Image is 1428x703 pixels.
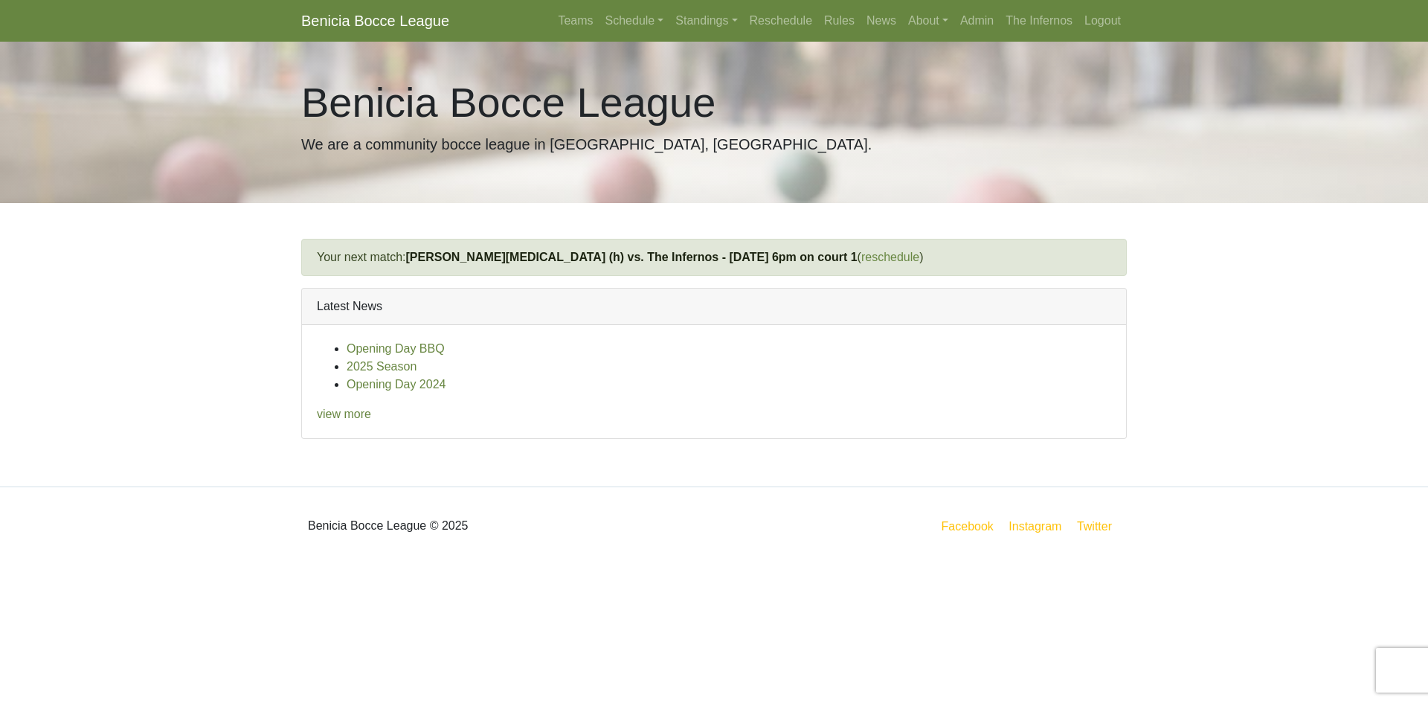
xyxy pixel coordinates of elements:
a: 2025 Season [347,360,416,373]
a: Opening Day 2024 [347,378,446,391]
a: Instagram [1006,517,1064,536]
a: Schedule [599,6,670,36]
a: Rules [818,6,861,36]
a: Benicia Bocce League [301,6,449,36]
a: Twitter [1074,517,1124,536]
div: Benicia Bocce League © 2025 [290,499,714,553]
div: Latest News [302,289,1126,325]
a: Standings [669,6,743,36]
a: Teams [552,6,599,36]
a: Facebook [939,517,997,536]
a: About [902,6,954,36]
a: News [861,6,902,36]
h1: Benicia Bocce League [301,77,1127,127]
a: Logout [1078,6,1127,36]
a: view more [317,408,371,420]
a: Opening Day BBQ [347,342,445,355]
a: Reschedule [744,6,819,36]
div: Your next match: ( ) [301,239,1127,276]
a: The Infernos [1000,6,1078,36]
a: [PERSON_NAME][MEDICAL_DATA] (h) vs. The Infernos - [DATE] 6pm on court 1 [405,251,857,263]
p: We are a community bocce league in [GEOGRAPHIC_DATA], [GEOGRAPHIC_DATA]. [301,133,1127,155]
a: Admin [954,6,1000,36]
a: reschedule [861,251,919,263]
